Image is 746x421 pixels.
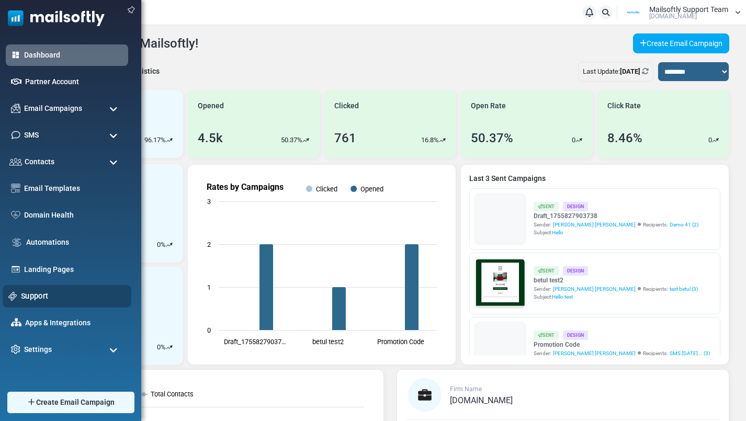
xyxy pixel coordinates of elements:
p: Lorem ipsum dolor sit amet, consectetur adipiscing elit, sed do eiusmod tempor incididunt [55,275,306,285]
a: Create Email Campaign [633,33,729,53]
a: User Logo Mailsoftly Support Team [DOMAIN_NAME] [620,5,741,20]
span: SMS [24,130,39,141]
div: Sender: Recipients: [534,285,698,293]
a: test betul (3) [670,285,698,293]
img: contacts-icon.svg [9,158,22,165]
a: Support [21,290,126,302]
b: [DATE] [620,67,640,75]
img: User Logo [620,5,647,20]
a: Last 3 Sent Campaigns [469,173,720,184]
a: Email Templates [24,183,123,194]
div: 761 [334,129,356,147]
span: Email Campaigns [24,103,82,114]
p: 96.17% [144,135,166,145]
text: Rates by Campaigns [207,182,284,192]
a: Domain Health [24,210,123,221]
div: Subject: [534,293,698,301]
div: Sender: Recipients: [534,221,698,229]
p: 0 [157,342,161,352]
text: betul test2 [312,338,344,346]
div: Sent [534,266,559,275]
span: [PERSON_NAME] [PERSON_NAME] [553,285,636,293]
span: Clicked [334,100,359,111]
span: Mailsoftly Support Team [649,6,728,13]
a: betul test2 [534,276,698,285]
div: Design [563,202,588,211]
img: campaigns-icon.png [11,104,20,113]
a: Dashboard [24,50,123,61]
span: Settings [24,344,52,355]
a: Landing Pages [24,264,123,275]
a: Shop Now and Save Big! [127,208,234,227]
a: SMS [DATE]... (3) [670,349,710,357]
span: Open Rate [471,100,506,111]
div: Sent [534,202,559,211]
div: % [157,240,173,250]
p: 16.8% [421,135,439,145]
span: Opened [198,100,224,111]
p: 0 [572,135,575,145]
span: [PERSON_NAME] [PERSON_NAME] [553,349,636,357]
div: Subject: [534,229,698,236]
text: Draft_17558279037… [224,338,286,346]
img: email-templates-icon.svg [11,184,20,193]
span: Hello test [552,294,573,300]
a: Promotion Code [534,340,710,349]
strong: Follow Us [161,247,200,256]
strong: Shop Now and Save Big! [138,213,224,221]
text: Total Contacts [151,390,194,398]
span: Create Email Campaign [36,397,115,408]
div: 4.5k [198,129,223,147]
p: 50.37% [281,135,302,145]
div: 50.37% [471,129,513,147]
span: Hello [552,230,563,235]
img: support-icon.svg [8,292,17,301]
text: Opened [360,185,383,193]
text: 1 [207,283,211,291]
div: Design [563,266,588,275]
text: 0 [207,326,211,334]
div: % [157,342,173,352]
img: sms-icon.png [11,130,20,140]
span: Click Rate [607,100,641,111]
h1: Test {(email)} [47,181,314,198]
img: settings-icon.svg [11,345,20,354]
div: Sender: Recipients: [534,349,710,357]
a: [DOMAIN_NAME] [450,396,513,405]
span: [DOMAIN_NAME] [649,13,697,19]
span: Contacts [25,156,54,167]
p: 0 [157,240,161,250]
img: dashboard-icon-active.svg [11,50,20,60]
img: domain-health-icon.svg [11,211,20,219]
span: Firm Name [450,385,482,393]
div: Last Update: [578,62,653,82]
span: [PERSON_NAME] [PERSON_NAME] [553,221,636,229]
a: Apps & Integrations [25,317,123,328]
text: 3 [207,198,211,206]
div: Design [563,331,588,339]
p: 0 [708,135,712,145]
a: Draft_1755827903738 [534,211,698,221]
a: Automations [26,237,123,248]
div: Sent [534,331,559,339]
div: 8.46% [607,129,642,147]
a: Demo 41 (2) [670,221,698,229]
a: Partner Account [25,76,123,87]
img: workflow.svg [11,236,22,248]
a: Refresh Stats [642,67,649,75]
span: [DOMAIN_NAME] [450,395,513,405]
text: Clicked [316,185,337,193]
img: landing_pages.svg [11,265,20,274]
text: Promotion Code [377,338,424,346]
svg: Rates by Campaigns [196,173,447,356]
text: 2 [207,241,211,248]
